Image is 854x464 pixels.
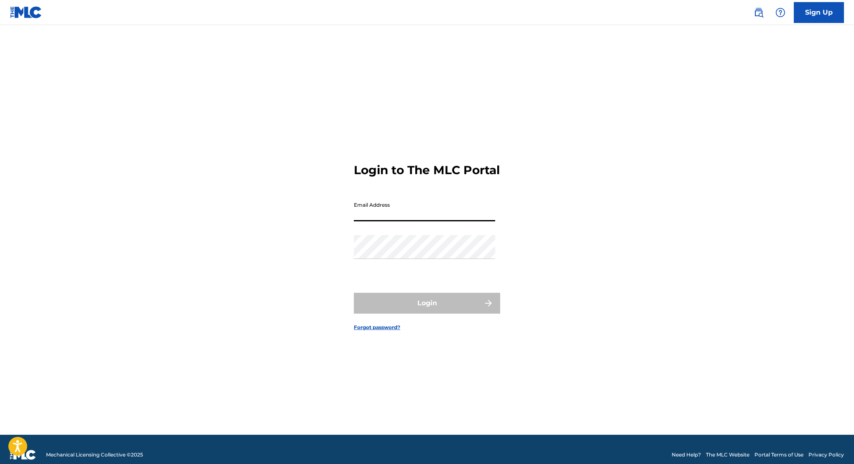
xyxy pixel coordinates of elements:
[754,8,764,18] img: search
[794,2,844,23] a: Sign Up
[754,451,803,459] a: Portal Terms of Use
[10,6,42,18] img: MLC Logo
[812,424,854,464] iframe: Chat Widget
[775,8,785,18] img: help
[706,451,749,459] a: The MLC Website
[10,450,36,460] img: logo
[808,451,844,459] a: Privacy Policy
[354,163,500,177] h3: Login to The MLC Portal
[672,451,701,459] a: Need Help?
[750,4,767,21] a: Public Search
[772,4,789,21] div: Help
[46,451,143,459] span: Mechanical Licensing Collective © 2025
[354,324,400,331] a: Forgot password?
